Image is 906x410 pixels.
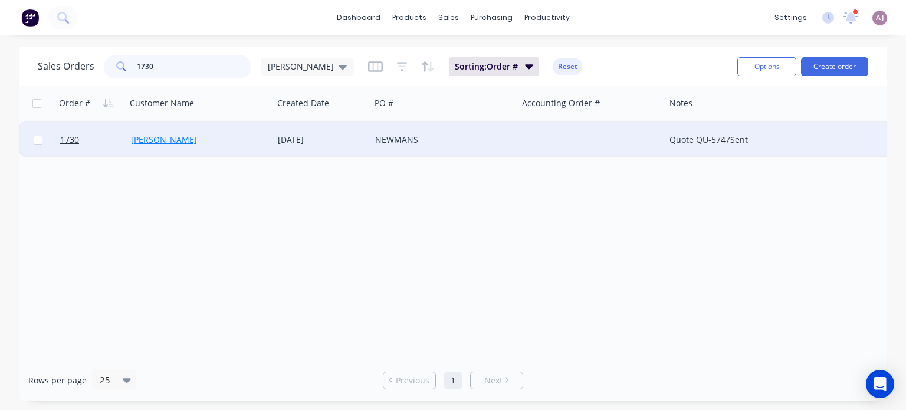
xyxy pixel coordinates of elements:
[769,9,813,27] div: settings
[131,134,197,145] a: [PERSON_NAME]
[375,134,506,146] div: NEWMANS
[331,9,386,27] a: dashboard
[801,57,868,76] button: Create order
[866,370,894,398] div: Open Intercom Messenger
[669,97,692,109] div: Notes
[278,134,366,146] div: [DATE]
[383,375,435,386] a: Previous page
[396,375,429,386] span: Previous
[21,9,39,27] img: Factory
[130,97,194,109] div: Customer Name
[60,134,79,146] span: 1730
[38,61,94,72] h1: Sales Orders
[137,55,252,78] input: Search...
[455,61,518,73] span: Sorting: Order #
[465,9,518,27] div: purchasing
[737,57,796,76] button: Options
[553,58,582,75] button: Reset
[669,134,884,146] div: Quote QU-5747Sent
[59,97,90,109] div: Order #
[28,375,87,386] span: Rows per page
[484,375,503,386] span: Next
[432,9,465,27] div: sales
[444,372,462,389] a: Page 1 is your current page
[522,97,600,109] div: Accounting Order #
[268,60,334,73] span: [PERSON_NAME]
[378,372,528,389] ul: Pagination
[386,9,432,27] div: products
[60,122,131,158] a: 1730
[876,12,884,23] span: AJ
[277,97,329,109] div: Created Date
[375,97,393,109] div: PO #
[471,375,523,386] a: Next page
[449,57,539,76] button: Sorting:Order #
[518,9,576,27] div: productivity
